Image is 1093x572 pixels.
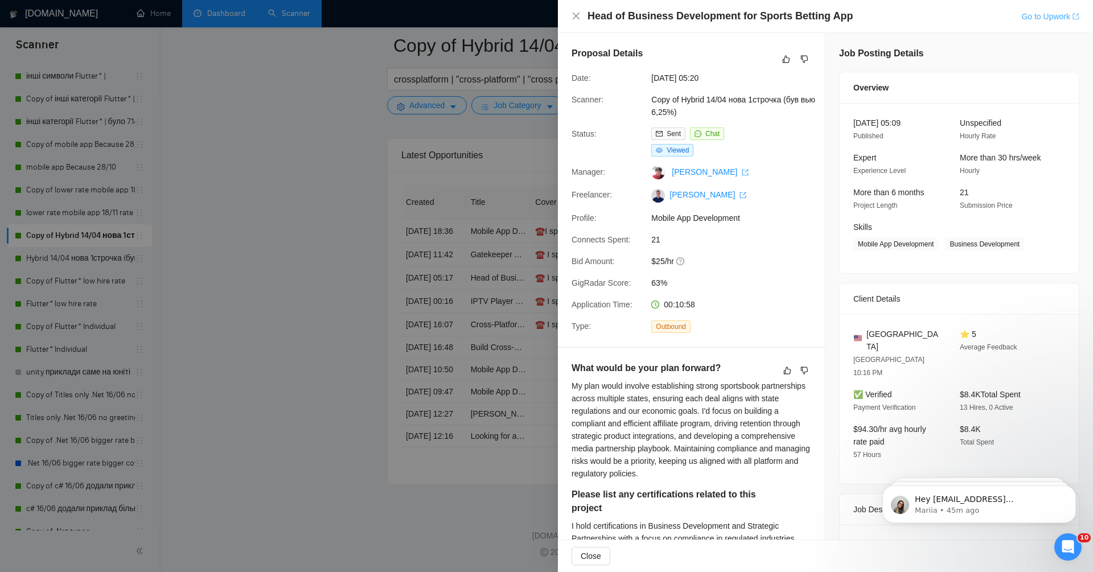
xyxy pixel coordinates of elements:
[960,425,981,434] span: $8.4K
[866,328,942,353] span: [GEOGRAPHIC_DATA]
[572,129,597,138] span: Status:
[853,118,901,127] span: [DATE] 05:09
[651,212,822,224] span: Mobile App Development
[960,167,980,175] span: Hourly
[960,343,1017,351] span: Average Feedback
[651,255,822,268] span: $25/hr
[1073,13,1079,20] span: export
[960,330,976,339] span: ⭐ 5
[651,93,822,118] span: Copy of Hybrid 14/04 нова 1строчка (був вью 6,25%)
[572,11,581,21] button: Close
[572,361,775,375] h5: What would be your plan forward?
[572,547,610,565] button: Close
[572,95,603,104] span: Scanner:
[960,188,969,197] span: 21
[960,118,1001,127] span: Unspecified
[572,11,581,20] span: close
[853,283,1065,314] div: Client Details
[853,356,924,377] span: [GEOGRAPHIC_DATA] 10:16 PM
[572,278,631,287] span: GigRadar Score:
[742,169,749,176] span: export
[853,201,897,209] span: Project Length
[960,438,994,446] span: Total Spent
[782,55,790,64] span: like
[669,190,746,199] a: [PERSON_NAME] export
[705,130,720,138] span: Chat
[1021,12,1079,21] a: Go to Upworkexport
[865,462,1093,541] iframe: Intercom notifications message
[853,153,876,162] span: Expert
[572,380,811,480] div: My plan would involve establishing strong sportsbook partnerships across multiple states, ensurin...
[853,390,892,399] span: ✅ Verified
[572,257,615,266] span: Bid Amount:
[572,488,775,515] h5: Please list any certifications related to this project
[572,213,597,223] span: Profile:
[945,238,1024,250] span: Business Development
[960,201,1013,209] span: Submission Price
[960,404,1013,411] span: 13 Hires, 0 Active
[800,55,808,64] span: dislike
[672,167,749,176] a: [PERSON_NAME] export
[800,366,808,375] span: dislike
[1078,533,1091,542] span: 10
[739,192,746,199] span: export
[656,147,663,154] span: eye
[664,300,695,309] span: 00:10:58
[853,494,1065,525] div: Job Description
[960,390,1021,399] span: $8.4K Total Spent
[651,301,659,308] span: clock-circle
[960,132,996,140] span: Hourly Rate
[587,9,853,23] h4: Head of Business Development for Sports Betting App
[572,73,590,83] span: Date:
[651,233,822,246] span: 21
[695,130,701,137] span: message
[572,235,631,244] span: Connects Spent:
[651,72,822,84] span: [DATE] 05:20
[572,167,605,176] span: Manager:
[656,130,663,137] span: mail
[853,188,924,197] span: More than 6 months
[853,425,926,446] span: $94.30/hr avg hourly rate paid
[1054,533,1082,561] iframe: Intercom live chat
[798,52,811,66] button: dislike
[960,153,1041,162] span: More than 30 hrs/week
[798,364,811,377] button: dislike
[853,223,872,232] span: Skills
[651,189,665,203] img: c1hzU8OLLnWiiEgDChoglcY7OAxyNbTH65VKZ0PldAuLxMq-TiZqnRk3cDiArkvFHv
[853,81,889,94] span: Overview
[572,322,591,331] span: Type:
[853,167,906,175] span: Experience Level
[839,47,923,60] h5: Job Posting Details
[853,132,884,140] span: Published
[853,404,915,411] span: Payment Verification
[676,257,685,266] span: question-circle
[572,300,632,309] span: Application Time:
[853,451,881,459] span: 57 Hours
[667,130,681,138] span: Sent
[651,277,822,289] span: 63%
[780,364,794,377] button: like
[651,320,691,333] span: Outbound
[779,52,793,66] button: like
[783,366,791,375] span: like
[853,238,938,250] span: Mobile App Development
[572,47,643,60] h5: Proposal Details
[854,334,862,342] img: 🇺🇸
[667,146,689,154] span: Viewed
[581,550,601,562] span: Close
[572,190,612,199] span: Freelancer:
